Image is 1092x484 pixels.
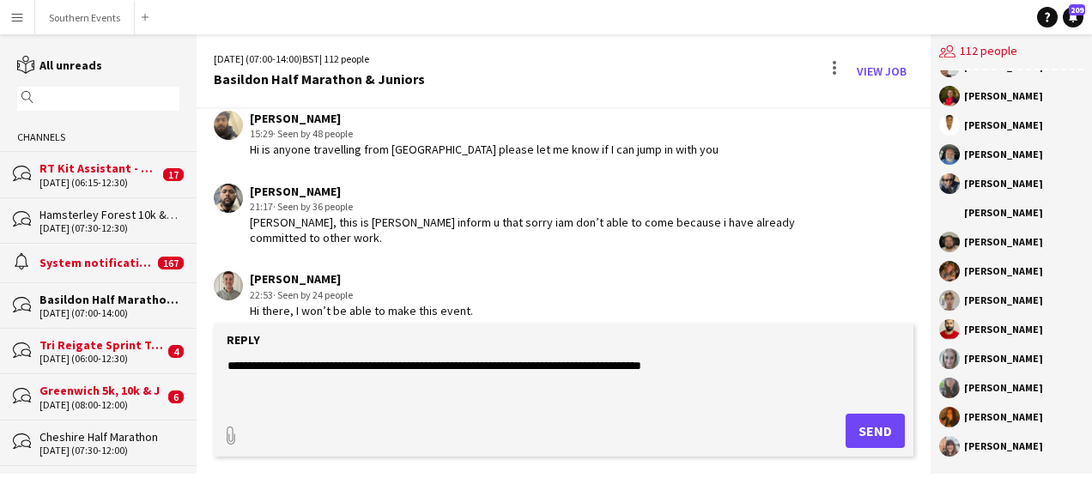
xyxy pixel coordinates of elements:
[250,271,473,287] div: [PERSON_NAME]
[964,354,1043,364] div: [PERSON_NAME]
[964,91,1043,101] div: [PERSON_NAME]
[214,51,425,67] div: [DATE] (07:00-14:00) | 112 people
[250,287,473,303] div: 22:53
[1069,4,1085,15] span: 209
[39,445,179,457] div: [DATE] (07:30-12:00)
[39,429,179,445] div: Cheshire Half Marathon
[250,215,801,245] div: [PERSON_NAME], this is [PERSON_NAME] inform u that sorry iam don’t able to come because i have al...
[964,149,1043,160] div: [PERSON_NAME]
[964,295,1043,306] div: [PERSON_NAME]
[250,142,719,157] div: Hi is anyone travelling from [GEOGRAPHIC_DATA] please let me know if I can jump in with you
[39,177,159,189] div: [DATE] (06:15-12:30)
[1063,7,1083,27] a: 209
[168,345,184,358] span: 4
[964,178,1043,189] div: [PERSON_NAME]
[250,111,719,126] div: [PERSON_NAME]
[250,184,801,199] div: [PERSON_NAME]
[158,257,184,269] span: 167
[39,222,179,234] div: [DATE] (07:30-12:30)
[250,126,719,142] div: 15:29
[214,71,425,87] div: Basildon Half Marathon & Juniors
[39,353,164,365] div: [DATE] (06:00-12:30)
[250,303,473,318] div: Hi there, I won’t be able to make this event.
[39,292,179,307] div: Basildon Half Marathon & Juniors
[39,337,164,353] div: Tri Reigate Sprint Triathlon
[964,120,1043,130] div: [PERSON_NAME]
[964,266,1043,276] div: [PERSON_NAME]
[168,390,184,403] span: 6
[39,307,179,319] div: [DATE] (07:00-14:00)
[964,237,1043,247] div: [PERSON_NAME]
[964,208,1043,218] div: [PERSON_NAME]
[39,399,164,411] div: [DATE] (08:00-12:00)
[250,199,801,215] div: 21:17
[273,288,353,301] span: · Seen by 24 people
[964,383,1043,393] div: [PERSON_NAME]
[846,414,905,448] button: Send
[35,1,135,34] button: Southern Events
[163,168,184,181] span: 17
[39,160,159,176] div: RT Kit Assistant - Birmingham Running Festival
[964,412,1043,422] div: [PERSON_NAME]
[964,441,1043,451] div: [PERSON_NAME]
[17,57,102,73] a: All unreads
[273,200,353,213] span: · Seen by 36 people
[39,255,154,270] div: System notifications
[227,332,260,348] label: Reply
[39,207,179,222] div: Hamsterley Forest 10k & Half Marathon
[964,324,1043,335] div: [PERSON_NAME]
[850,57,913,85] a: View Job
[302,52,319,65] span: BST
[273,127,353,140] span: · Seen by 48 people
[939,34,1083,70] div: 112 people
[39,383,164,398] div: Greenwich 5k, 10k & J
